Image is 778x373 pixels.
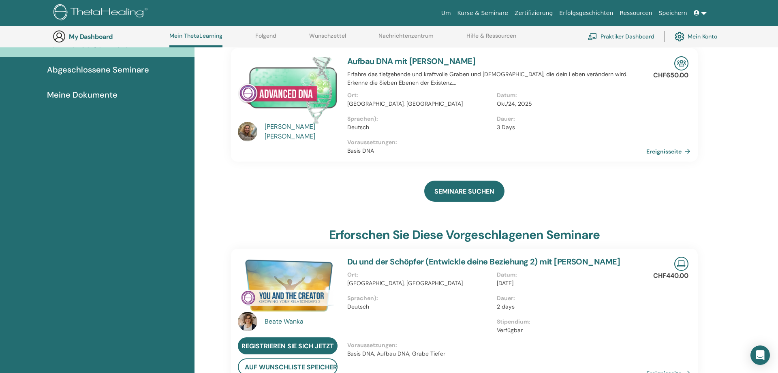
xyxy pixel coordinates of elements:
[497,91,641,100] p: Datum :
[653,70,688,80] p: CHF650.00
[238,257,338,314] img: Du und der Schöpfer (Entwickle deine Beziehung 2)
[497,326,641,335] p: Verfügbar
[347,147,646,155] p: Basis DNA
[497,303,641,311] p: 2 days
[255,32,276,45] a: Folgend
[238,56,338,124] img: Aufbau DNA
[588,28,654,45] a: Praktiker Dashboard
[674,257,688,271] img: Live Online Seminar
[497,123,641,132] p: 3 Days
[238,312,257,331] img: default.jpg
[347,350,646,358] p: Basis DNA, Aufbau DNA, Grabe Tiefer
[424,181,504,202] a: SEMINARE SUCHEN
[438,6,454,21] a: Um
[497,271,641,279] p: Datum :
[238,122,257,141] img: default.jpg
[69,33,150,40] h3: My Dashboard
[309,32,346,45] a: Wunschzettel
[265,122,340,141] a: [PERSON_NAME] [PERSON_NAME]
[347,341,646,350] p: Voraussetzungen :
[242,342,334,350] span: Registrieren Sie sich jetzt
[466,32,516,45] a: Hilfe & Ressourcen
[347,100,492,108] p: [GEOGRAPHIC_DATA], [GEOGRAPHIC_DATA]
[53,30,66,43] img: generic-user-icon.jpg
[347,303,492,311] p: Deutsch
[347,70,646,87] p: Erfahre das tiefgehende und kraftvolle Graben und [DEMOGRAPHIC_DATA], die dein Leben verändern wi...
[656,6,690,21] a: Speichern
[497,294,641,303] p: Dauer :
[347,123,492,132] p: Deutsch
[238,337,338,354] a: Registrieren Sie sich jetzt
[675,30,684,43] img: cog.svg
[169,32,222,47] a: Mein ThetaLearning
[47,64,149,76] span: Abgeschlossene Seminare
[378,32,434,45] a: Nachrichtenzentrum
[454,6,511,21] a: Kurse & Seminare
[47,89,118,101] span: Meine Dokumente
[347,91,492,100] p: Ort :
[347,115,492,123] p: Sprachen) :
[347,138,646,147] p: Voraussetzungen :
[329,228,600,242] h3: Erforschen Sie diese vorgeschlagenen Seminare
[497,100,641,108] p: Okt/24, 2025
[497,115,641,123] p: Dauer :
[674,56,688,70] img: In-Person Seminar
[497,318,641,326] p: Stipendium :
[265,317,340,326] a: Beate Wanka
[347,56,475,66] a: Aufbau DNA mit [PERSON_NAME]
[53,4,150,22] img: logo.png
[588,33,597,40] img: chalkboard-teacher.svg
[347,271,492,279] p: Ort :
[675,28,717,45] a: Mein Konto
[511,6,556,21] a: Zertifizierung
[347,256,620,267] a: Du und der Schöpfer (Entwickle deine Beziehung 2) mit [PERSON_NAME]
[347,294,492,303] p: Sprachen) :
[653,271,688,281] p: CHF440.00
[434,187,494,196] span: SEMINARE SUCHEN
[750,345,770,365] div: Open Intercom Messenger
[646,145,694,158] a: Ereignisseite
[616,6,655,21] a: Ressourcen
[556,6,616,21] a: Erfolgsgeschichten
[497,279,641,288] p: [DATE]
[347,279,492,288] p: [GEOGRAPHIC_DATA], [GEOGRAPHIC_DATA]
